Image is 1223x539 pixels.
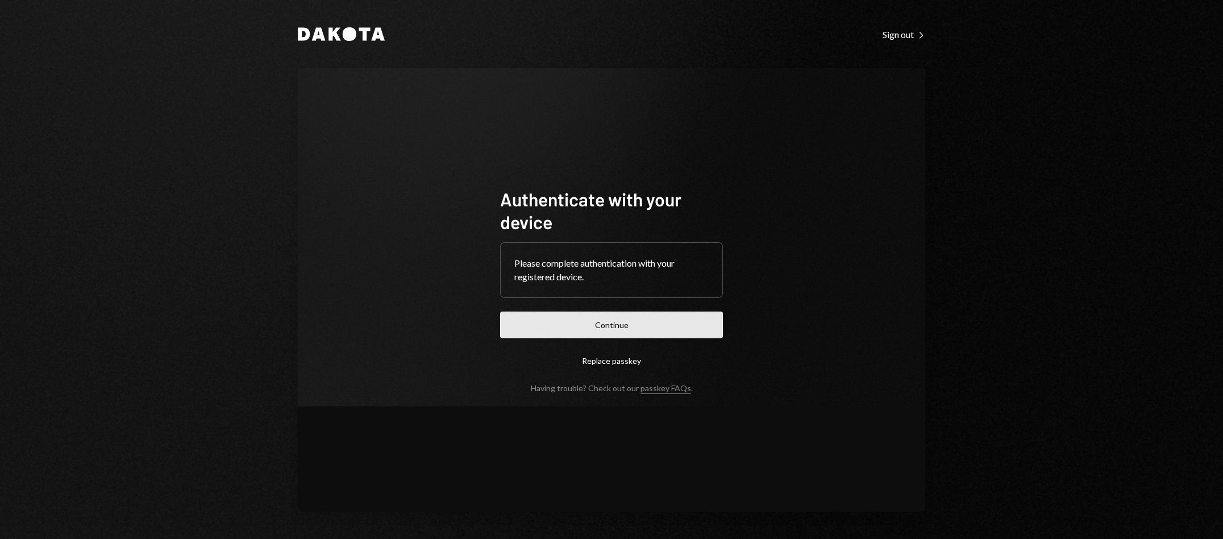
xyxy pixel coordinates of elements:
[531,383,693,393] div: Having trouble? Check out our .
[883,29,925,40] div: Sign out
[640,383,691,394] a: passkey FAQs
[514,256,709,284] div: Please complete authentication with your registered device.
[883,28,925,40] a: Sign out
[500,188,723,233] h1: Authenticate with your device
[500,312,723,338] button: Continue
[500,347,723,374] button: Replace passkey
